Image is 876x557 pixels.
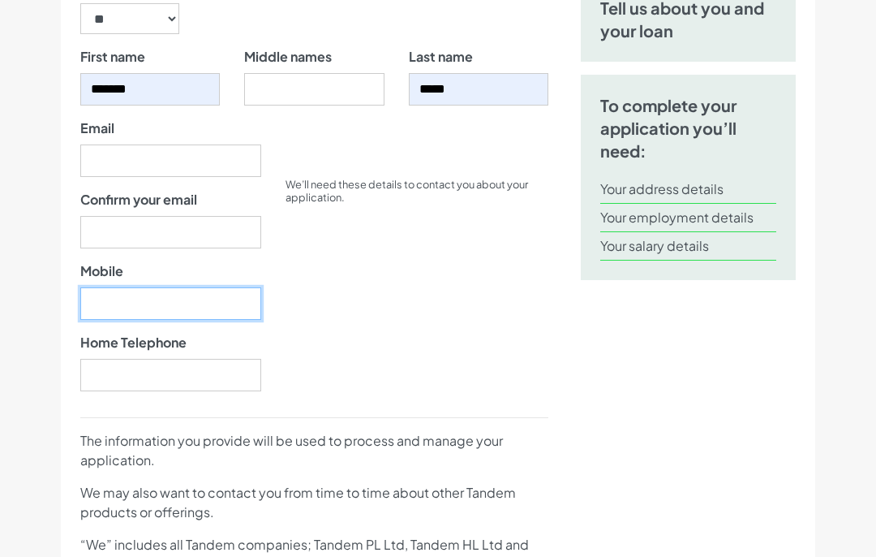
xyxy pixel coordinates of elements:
label: Email [80,119,114,138]
label: First name [80,47,145,67]
h5: To complete your application you’ll need: [600,94,776,162]
p: The information you provide will be used to process and manage your application. [80,431,548,470]
label: Middle names [244,47,332,67]
label: Mobile [80,261,123,281]
label: Confirm your email [80,190,197,209]
li: Your address details [600,175,776,204]
label: Home Telephone [80,333,187,352]
label: Last name [409,47,473,67]
p: We may also want to contact you from time to time about other Tandem products or offerings. [80,483,548,522]
li: Your salary details [600,232,776,261]
li: Your employment details [600,204,776,232]
small: We’ll need these details to contact you about your application. [286,178,528,204]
